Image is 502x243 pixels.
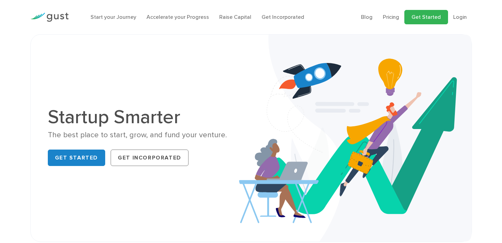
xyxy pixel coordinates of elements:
[111,150,189,166] a: Get Incorporated
[48,130,246,140] div: The best place to start, grow, and fund your venture.
[219,14,251,20] a: Raise Capital
[48,150,106,166] a: Get Started
[453,14,467,20] a: Login
[90,14,136,20] a: Start your Journey
[239,35,472,242] img: Startup Smarter Hero
[404,10,448,24] a: Get Started
[147,14,209,20] a: Accelerate your Progress
[383,14,399,20] a: Pricing
[48,107,246,127] h1: Startup Smarter
[262,14,304,20] a: Get Incorporated
[361,14,373,20] a: Blog
[30,13,69,22] img: Gust Logo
